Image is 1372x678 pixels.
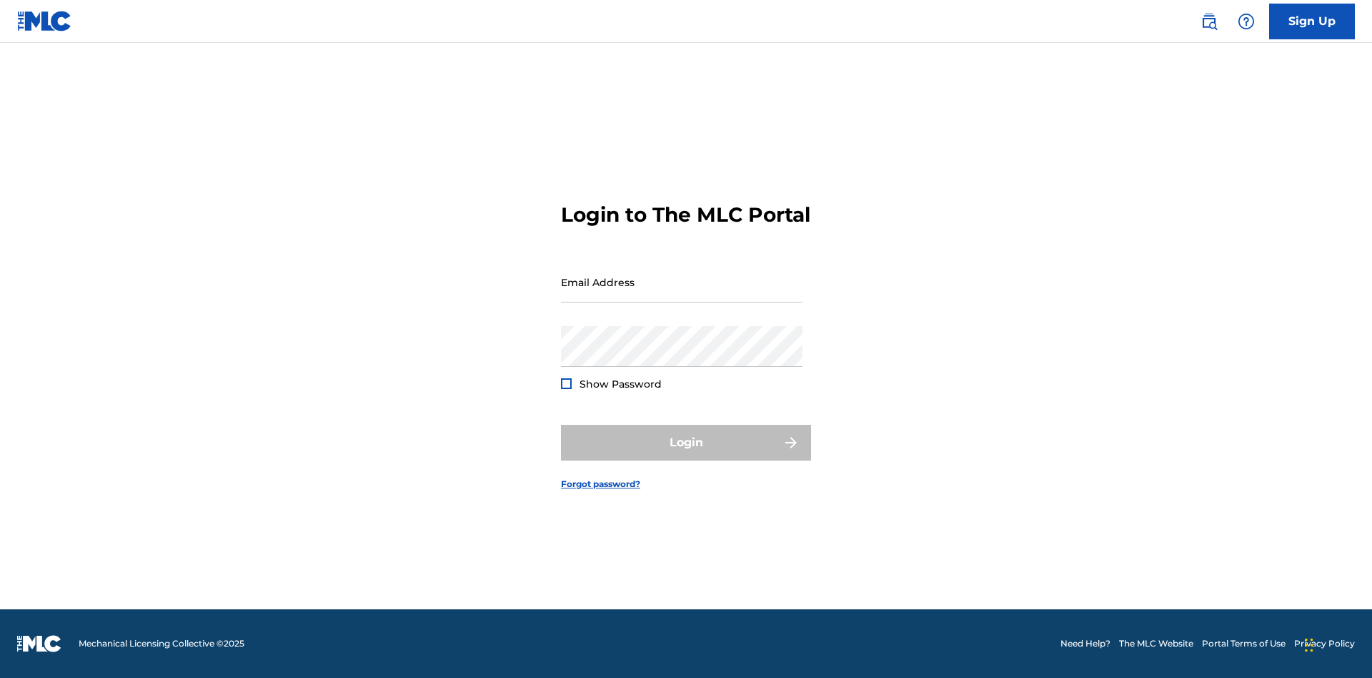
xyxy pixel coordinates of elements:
h3: Login to The MLC Portal [561,202,810,227]
a: Sign Up [1269,4,1355,39]
img: search [1200,13,1218,30]
a: The MLC Website [1119,637,1193,650]
div: Drag [1305,624,1313,667]
iframe: Chat Widget [1301,609,1372,678]
div: Help [1232,7,1261,36]
img: help [1238,13,1255,30]
a: Privacy Policy [1294,637,1355,650]
img: logo [17,635,61,652]
span: Mechanical Licensing Collective © 2025 [79,637,244,650]
a: Public Search [1195,7,1223,36]
a: Portal Terms of Use [1202,637,1286,650]
span: Show Password [580,378,662,390]
img: MLC Logo [17,11,72,31]
a: Forgot password? [561,478,640,491]
a: Need Help? [1060,637,1110,650]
